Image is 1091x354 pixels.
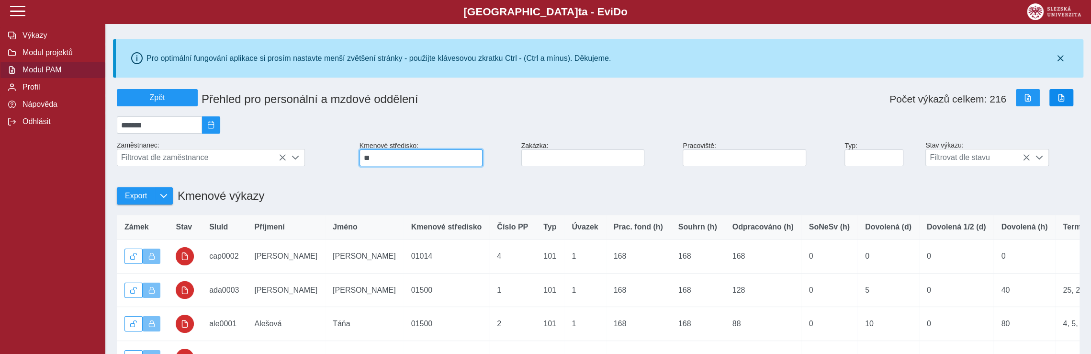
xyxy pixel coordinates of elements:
[621,6,628,18] span: o
[517,138,679,170] div: Zakázka:
[993,307,1055,341] td: 80
[725,240,801,274] td: 168
[173,184,264,207] h1: Kmenové výkazy
[922,137,1083,170] div: Stav výkazu:
[247,240,325,274] td: [PERSON_NAME]
[857,240,919,274] td: 0
[20,31,97,40] span: Výkazy
[29,6,1062,18] b: [GEOGRAPHIC_DATA] a - Evi
[489,240,536,274] td: 4
[20,83,97,91] span: Profil
[993,240,1055,274] td: 0
[801,273,857,307] td: 0
[993,273,1055,307] td: 40
[247,273,325,307] td: [PERSON_NAME]
[801,307,857,341] td: 0
[671,273,725,307] td: 168
[202,273,247,307] td: ada0003
[1027,3,1081,20] img: logo_web_su.png
[606,240,671,274] td: 168
[614,223,663,231] span: Prac. fond (h)
[202,307,247,341] td: ale0001
[117,187,155,205] button: Export
[841,138,922,170] div: Typ:
[543,223,556,231] span: Typ
[926,149,1030,166] span: Filtrovat dle stavu
[679,138,841,170] div: Pracoviště:
[606,273,671,307] td: 168
[125,192,147,200] span: Export
[732,223,794,231] span: Odpracováno (h)
[143,283,161,298] button: Výkaz uzamčen.
[202,240,247,274] td: cap0002
[865,223,911,231] span: Dovolená (d)
[254,223,284,231] span: Příjmení
[536,273,564,307] td: 101
[143,249,161,264] button: Výkaz uzamčen.
[857,307,919,341] td: 10
[404,307,490,341] td: 01500
[564,307,606,341] td: 1
[889,93,1006,105] span: Počet výkazů celkem: 216
[404,240,490,274] td: 01014
[20,100,97,109] span: Nápověda
[176,281,194,299] button: uzamčeno
[725,273,801,307] td: 128
[1016,89,1040,106] button: Export do Excelu
[117,89,198,106] button: Zpět
[124,223,149,231] span: Zámek
[124,249,143,264] button: Odemknout výkaz.
[124,316,143,331] button: Odemknout výkaz.
[356,138,517,170] div: Kmenové středisko:
[325,240,404,274] td: [PERSON_NAME]
[572,223,598,231] span: Úvazek
[124,283,143,298] button: Odemknout výkaz.
[489,307,536,341] td: 2
[404,273,490,307] td: 01500
[198,89,683,110] h1: Přehled pro personální a mzdové oddělení
[671,240,725,274] td: 168
[176,315,194,333] button: uzamčeno
[613,6,621,18] span: D
[489,273,536,307] td: 1
[809,223,850,231] span: SoNeSv (h)
[857,273,919,307] td: 5
[919,307,994,341] td: 0
[176,223,192,231] span: Stav
[411,223,482,231] span: Kmenové středisko
[325,273,404,307] td: [PERSON_NAME]
[143,316,161,331] button: Výkaz uzamčen.
[497,223,528,231] span: Číslo PP
[919,273,994,307] td: 0
[927,223,986,231] span: Dovolená 1/2 (d)
[678,223,717,231] span: Souhrn (h)
[20,117,97,126] span: Odhlásit
[578,6,581,18] span: t
[1001,223,1047,231] span: Dovolená (h)
[113,137,356,170] div: Zaměstnanec:
[117,149,286,166] span: Filtrovat dle zaměstnance
[536,240,564,274] td: 101
[1049,89,1073,106] button: Export do PDF
[671,307,725,341] td: 168
[146,54,611,63] div: Pro optimální fungování aplikace si prosím nastavte menší zvětšení stránky - použijte klávesovou ...
[564,273,606,307] td: 1
[121,93,193,102] span: Zpět
[20,66,97,74] span: Modul PAM
[725,307,801,341] td: 88
[209,223,228,231] span: SluId
[536,307,564,341] td: 101
[202,116,220,134] button: 2025/08
[20,48,97,57] span: Modul projektů
[801,240,857,274] td: 0
[564,240,606,274] td: 1
[606,307,671,341] td: 168
[919,240,994,274] td: 0
[333,223,358,231] span: Jméno
[247,307,325,341] td: Alešová
[176,247,194,265] button: uzamčeno
[325,307,404,341] td: Táňa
